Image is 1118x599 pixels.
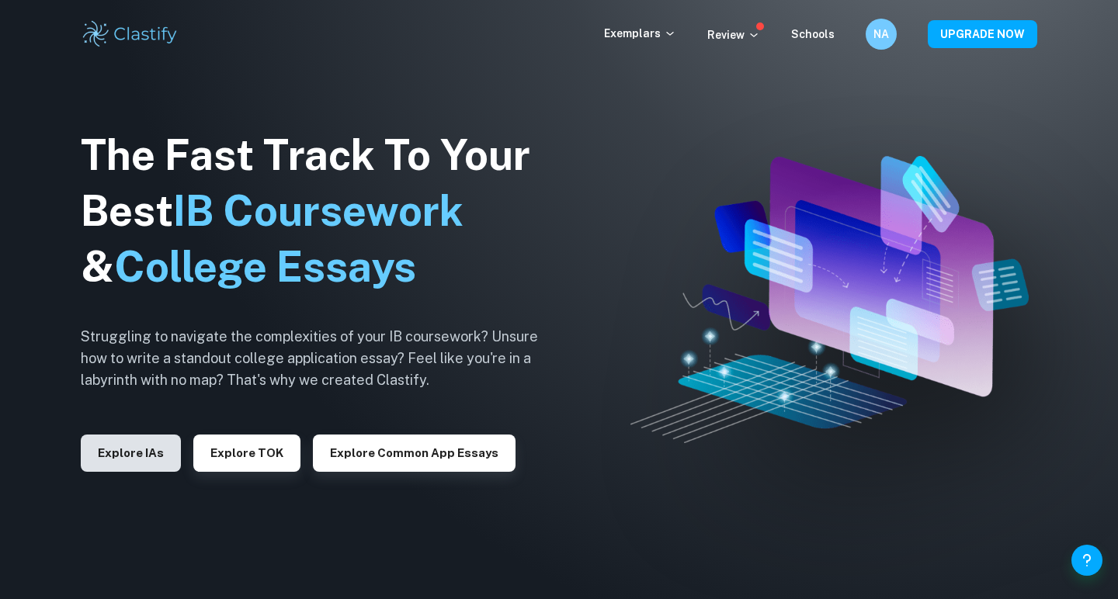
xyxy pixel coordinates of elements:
p: Review [707,26,760,43]
button: Explore Common App essays [313,435,516,472]
a: Explore Common App essays [313,445,516,459]
h6: Struggling to navigate the complexities of your IB coursework? Unsure how to write a standout col... [81,326,562,391]
button: Explore TOK [193,435,300,472]
button: NA [866,19,897,50]
button: UPGRADE NOW [928,20,1037,48]
a: Explore IAs [81,445,181,459]
span: IB Coursework [173,186,464,235]
span: College Essays [114,242,416,291]
p: Exemplars [604,25,676,42]
a: Explore TOK [193,445,300,459]
h1: The Fast Track To Your Best & [81,127,562,295]
button: Explore IAs [81,435,181,472]
h6: NA [873,26,891,43]
img: Clastify logo [81,19,179,50]
img: Clastify hero [630,156,1029,444]
button: Help and Feedback [1071,545,1102,576]
a: Schools [791,28,835,40]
